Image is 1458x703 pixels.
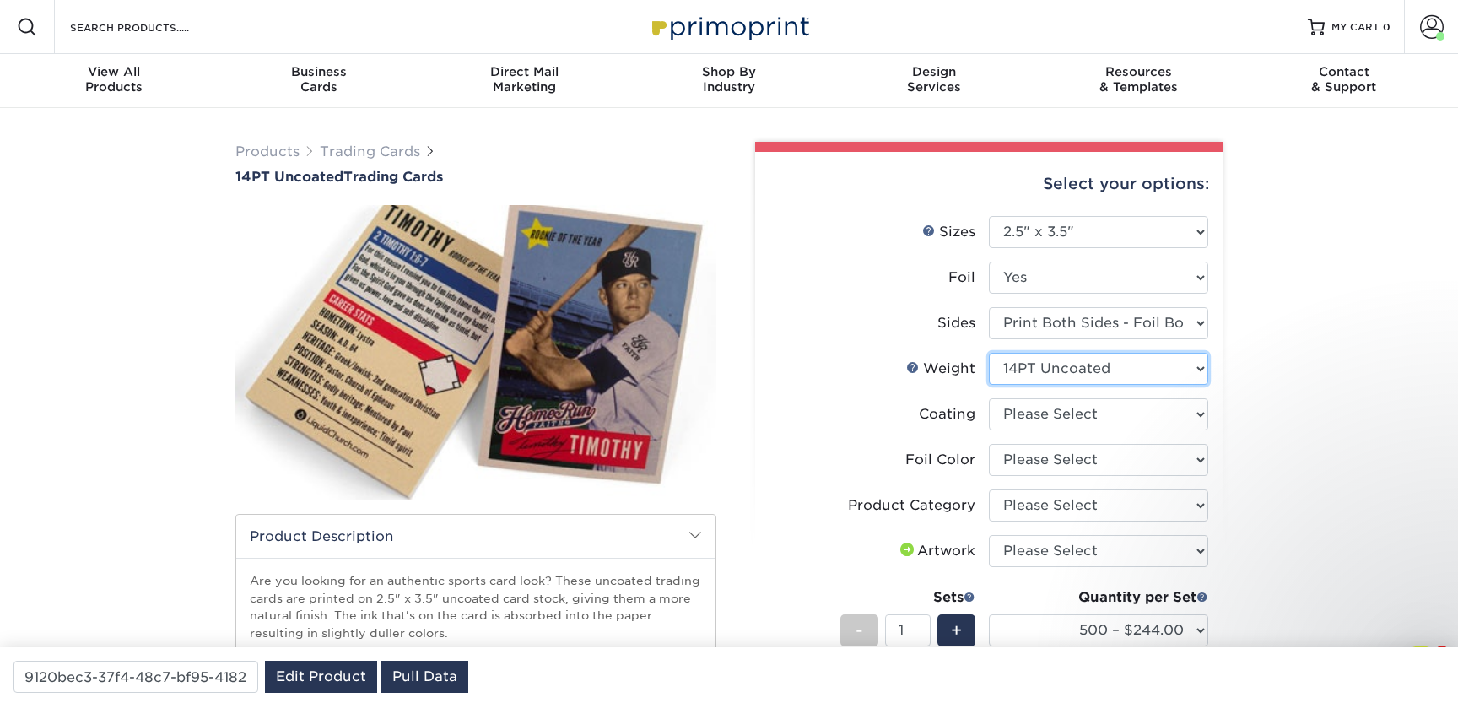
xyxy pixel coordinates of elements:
div: Weight [906,359,975,379]
span: Shop By [627,64,832,79]
a: Direct MailMarketing [422,54,627,108]
div: Cards [217,64,422,95]
div: Marketing [422,64,627,95]
a: Pull Data [381,661,468,693]
a: Resources& Templates [1036,54,1241,108]
span: 9 [1435,646,1449,659]
a: Products [235,143,300,160]
div: Sets [840,587,975,608]
div: Industry [627,64,832,95]
h2: Product Description [236,515,715,558]
span: Resources [1036,64,1241,79]
span: Design [831,64,1036,79]
a: View AllProducts [12,54,217,108]
iframe: Intercom live chat [1401,646,1441,686]
h1: Trading Cards [235,169,716,185]
span: MY CART [1331,20,1380,35]
a: 14PT UncoatedTrading Cards [235,169,716,185]
a: Edit Product [265,661,377,693]
div: Product Category [848,495,975,516]
div: Artwork [897,541,975,561]
span: Business [217,64,422,79]
a: Contact& Support [1241,54,1446,108]
span: 14PT Uncoated [235,169,343,185]
img: 14PT Uncoated 01 [235,187,716,519]
span: 0 [1383,21,1390,33]
span: View All [12,64,217,79]
a: DesignServices [831,54,1036,108]
a: BusinessCards [217,54,422,108]
a: Trading Cards [320,143,420,160]
span: Direct Mail [422,64,627,79]
input: SEARCH PRODUCTS..... [68,17,233,37]
div: Quantity per Set [989,587,1208,608]
div: Select your options: [769,152,1209,216]
span: Contact [1241,64,1446,79]
div: & Templates [1036,64,1241,95]
div: Foil Color [905,450,975,470]
div: Foil [948,268,975,288]
div: Coating [919,404,975,425]
div: & Support [1241,64,1446,95]
div: Services [831,64,1036,95]
span: - [856,618,863,643]
div: Products [12,64,217,95]
a: Shop ByIndustry [627,54,832,108]
div: Sizes [922,222,975,242]
span: + [951,618,962,643]
img: Primoprint [645,8,813,45]
div: Sides [937,313,975,333]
